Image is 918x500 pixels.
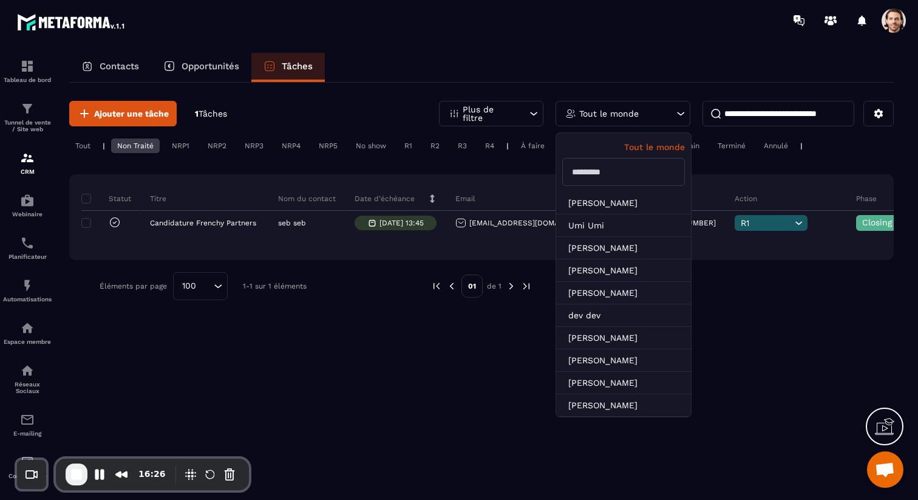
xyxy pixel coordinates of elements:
[506,142,509,150] p: |
[556,394,691,417] li: [PERSON_NAME]
[556,372,691,394] li: [PERSON_NAME]
[452,139,473,153] div: R3
[239,139,270,153] div: NRP3
[150,194,166,204] p: Titre
[17,11,126,33] img: logo
[579,109,639,118] p: Tout le monde
[69,139,97,153] div: Tout
[712,139,752,153] div: Terminé
[556,259,691,282] li: [PERSON_NAME]
[103,142,105,150] p: |
[3,50,52,92] a: formationformationTableau de bord
[3,168,52,175] p: CRM
[3,77,52,83] p: Tableau de bord
[446,281,457,292] img: prev
[276,139,307,153] div: NRP4
[150,219,256,227] p: Candidature Frenchy Partners
[20,101,35,116] img: formation
[173,272,228,300] div: Search for option
[556,327,691,349] li: [PERSON_NAME]
[20,321,35,335] img: automations
[479,139,500,153] div: R4
[758,139,794,153] div: Annulé
[278,194,336,204] p: Nom du contact
[556,282,691,304] li: [PERSON_NAME]
[313,139,344,153] div: NRP5
[195,108,227,120] p: 1
[3,92,52,142] a: formationformationTunnel de vente / Site web
[3,338,52,345] p: Espace membre
[199,109,227,118] span: Tâches
[3,269,52,312] a: automationsautomationsAutomatisations
[741,218,792,228] span: R1
[856,194,877,204] p: Phase
[202,139,233,153] div: NRP2
[556,304,691,327] li: dev dev
[20,59,35,74] img: formation
[3,446,52,488] a: accountantaccountantComptabilité
[867,451,903,488] a: Ouvrir le chat
[556,237,691,259] li: [PERSON_NAME]
[278,219,306,227] p: seb seb
[556,349,691,372] li: [PERSON_NAME]
[3,312,52,354] a: automationsautomationsEspace membre
[556,214,691,237] li: Umi Umi
[455,194,475,204] p: Email
[521,281,532,292] img: next
[3,184,52,227] a: automationsautomationsWebinaire
[506,281,517,292] img: next
[398,139,418,153] div: R1
[182,61,239,72] p: Opportunités
[69,53,151,82] a: Contacts
[3,473,52,479] p: Comptabilité
[200,279,211,293] input: Search for option
[3,253,52,260] p: Planificateur
[84,194,131,204] p: Statut
[3,119,52,132] p: Tunnel de vente / Site web
[487,281,501,291] p: de 1
[3,381,52,394] p: Réseaux Sociaux
[251,53,325,82] a: Tâches
[515,139,551,153] div: À faire
[3,211,52,217] p: Webinaire
[20,455,35,470] img: accountant
[556,192,691,214] li: [PERSON_NAME]
[562,142,685,152] p: Tout le monde
[243,282,307,290] p: 1-1 sur 1 éléments
[282,61,313,72] p: Tâches
[3,403,52,446] a: emailemailE-mailing
[20,413,35,427] img: email
[3,430,52,437] p: E-mailing
[3,296,52,303] p: Automatisations
[20,193,35,208] img: automations
[3,354,52,403] a: social-networksocial-networkRéseaux Sociaux
[20,236,35,250] img: scheduler
[178,279,200,293] span: 100
[20,363,35,378] img: social-network
[166,139,195,153] div: NRP1
[94,108,169,120] span: Ajouter une tâche
[151,53,251,82] a: Opportunités
[350,139,392,153] div: No show
[431,281,442,292] img: prev
[379,219,424,227] p: [DATE] 13:45
[355,194,415,204] p: Date d’échéance
[461,275,483,298] p: 01
[100,282,167,290] p: Éléments par page
[424,139,446,153] div: R2
[20,278,35,293] img: automations
[69,101,177,126] button: Ajouter une tâche
[800,142,803,150] p: |
[463,105,516,122] p: Plus de filtre
[735,194,757,204] p: Action
[100,61,139,72] p: Contacts
[20,151,35,165] img: formation
[3,227,52,269] a: schedulerschedulerPlanificateur
[3,142,52,184] a: formationformationCRM
[111,139,160,153] div: Non Traité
